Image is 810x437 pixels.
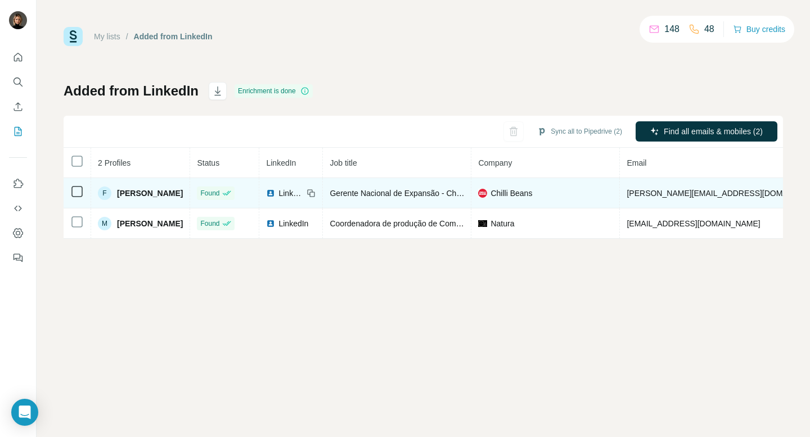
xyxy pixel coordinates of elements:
span: Chilli Beans [490,188,532,199]
button: Quick start [9,47,27,67]
span: LinkedIn [278,218,308,229]
span: [EMAIL_ADDRESS][DOMAIN_NAME] [627,219,760,228]
button: Buy credits [733,21,785,37]
div: F [98,186,111,200]
span: Found [200,219,219,229]
span: Company [478,158,512,167]
button: Sync all to Pipedrive (2) [529,123,630,140]
button: Dashboard [9,223,27,243]
span: Email [627,158,646,167]
button: Find all emails & mobiles (2) [636,121,777,142]
button: My lists [9,121,27,142]
img: LinkedIn logo [266,189,275,198]
button: Use Surfe on LinkedIn [9,174,27,194]
img: LinkedIn logo [266,219,275,228]
p: 48 [704,22,714,36]
img: company-logo [478,189,487,198]
img: Avatar [9,11,27,29]
span: LinkedIn [266,158,296,167]
span: Job title [330,158,357,167]
div: Open Intercom Messenger [11,399,38,426]
span: LinkedIn [278,188,303,199]
span: Status [197,158,219,167]
span: Natura [490,218,514,229]
span: Coordenadora de produção de Comunicação Global [330,219,512,228]
span: Found [200,188,219,198]
li: / [126,31,128,42]
button: Use Surfe API [9,198,27,219]
div: Added from LinkedIn [134,31,213,42]
button: Enrich CSV [9,97,27,117]
div: Enrichment is done [235,84,313,98]
span: 2 Profiles [98,158,130,167]
div: M [98,217,111,230]
span: [PERSON_NAME] [117,188,183,199]
span: Find all emails & mobiles (2) [664,126,763,137]
button: Search [9,72,27,92]
img: Surfe Logo [64,27,83,46]
a: My lists [94,32,120,41]
span: [PERSON_NAME] [117,218,183,229]
img: company-logo [478,219,487,228]
p: 148 [664,22,679,36]
button: Feedback [9,248,27,268]
h1: Added from LinkedIn [64,82,199,100]
span: Gerente Nacional de Expansão - Chilli Beans [330,189,488,198]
